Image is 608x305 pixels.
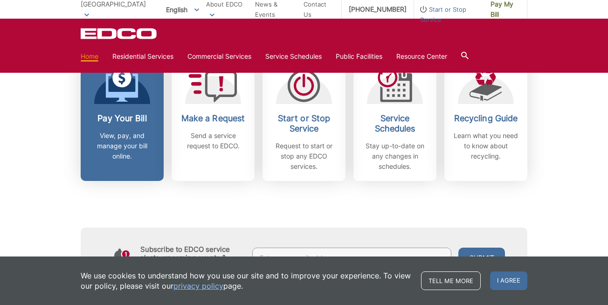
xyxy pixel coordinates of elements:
span: I agree [490,271,527,290]
h2: Start or Stop Service [269,113,339,134]
p: View, pay, and manage your bill online. [88,131,157,161]
p: We use cookies to understand how you use our site and to improve your experience. To view our pol... [81,270,412,291]
h2: Service Schedules [360,113,429,134]
a: EDCD logo. Return to the homepage. [81,28,158,39]
button: Submit [458,248,505,268]
a: Resource Center [396,51,447,62]
h2: Pay Your Bill [88,113,157,124]
h4: Subscribe to EDCO service alerts, upcoming events & environmental news: [140,245,243,270]
a: Make a Request Send a service request to EDCO. [172,57,255,181]
a: Commercial Services [187,51,251,62]
a: Pay Your Bill View, pay, and manage your bill online. [81,57,164,181]
a: Recycling Guide Learn what you need to know about recycling. [444,57,527,181]
a: Tell me more [421,271,481,290]
h2: Make a Request [179,113,248,124]
a: Residential Services [112,51,173,62]
a: Service Schedules Stay up-to-date on any changes in schedules. [353,57,436,181]
a: Public Facilities [336,51,382,62]
h2: Recycling Guide [451,113,520,124]
a: Home [81,51,98,62]
p: Request to start or stop any EDCO services. [269,141,339,172]
span: English [159,2,206,17]
p: Learn what you need to know about recycling. [451,131,520,161]
a: privacy policy [173,281,223,291]
p: Send a service request to EDCO. [179,131,248,151]
a: Service Schedules [265,51,322,62]
input: Enter your email address... [252,248,451,268]
p: Stay up-to-date on any changes in schedules. [360,141,429,172]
